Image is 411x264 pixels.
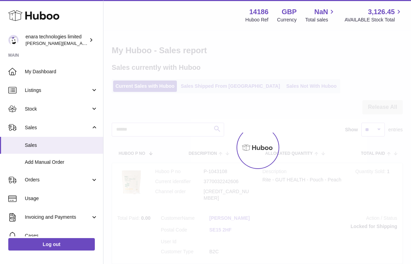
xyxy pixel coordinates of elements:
[305,7,336,23] a: NaN Total sales
[26,40,138,46] span: [PERSON_NAME][EMAIL_ADDRESS][DOMAIN_NAME]
[305,17,336,23] span: Total sales
[25,142,98,149] span: Sales
[25,177,91,183] span: Orders
[249,7,269,17] strong: 14186
[8,35,19,45] img: Dee@enara.co
[25,106,91,112] span: Stock
[25,159,98,166] span: Add Manual Order
[344,7,403,23] a: 3,126.45 AVAILABLE Stock Total
[8,238,95,251] a: Log out
[25,233,98,239] span: Cases
[344,17,403,23] span: AVAILABLE Stock Total
[282,7,297,17] strong: GBP
[277,17,297,23] div: Currency
[25,87,91,94] span: Listings
[25,68,98,75] span: My Dashboard
[26,34,88,47] div: enara technologies limited
[25,124,91,131] span: Sales
[25,214,91,220] span: Invoicing and Payments
[245,17,269,23] div: Huboo Ref
[25,195,98,202] span: Usage
[368,7,395,17] span: 3,126.45
[314,7,328,17] span: NaN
